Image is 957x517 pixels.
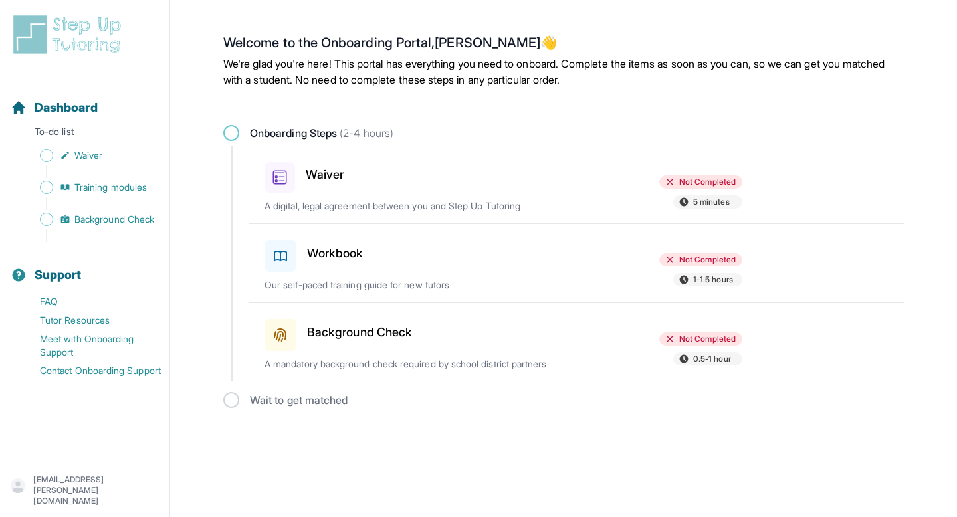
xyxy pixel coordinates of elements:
span: Background Check [74,213,154,226]
a: WorkbookNot Completed1-1.5 hoursOur self-paced training guide for new tutors [249,224,904,302]
h2: Welcome to the Onboarding Portal, [PERSON_NAME] 👋 [223,35,904,56]
a: Background Check [11,210,169,229]
a: FAQ [11,292,169,311]
a: Tutor Resources [11,311,169,330]
p: [EMAIL_ADDRESS][PERSON_NAME][DOMAIN_NAME] [33,474,159,506]
a: Meet with Onboarding Support [11,330,169,362]
button: [EMAIL_ADDRESS][PERSON_NAME][DOMAIN_NAME] [11,474,159,506]
span: Support [35,266,82,284]
p: Our self-paced training guide for new tutors [265,278,576,292]
p: A digital, legal agreement between you and Step Up Tutoring [265,199,576,213]
span: Onboarding Steps [250,125,393,141]
img: logo [11,13,129,56]
a: WaiverNot Completed5 minutesA digital, legal agreement between you and Step Up Tutoring [249,146,904,223]
span: Not Completed [679,255,736,265]
h3: Waiver [306,165,344,184]
a: Background CheckNot Completed0.5-1 hourA mandatory background check required by school district p... [249,303,904,381]
h3: Background Check [307,323,412,342]
span: Not Completed [679,177,736,187]
span: 5 minutes [693,197,730,207]
span: 1-1.5 hours [693,274,733,285]
span: Training modules [74,181,147,194]
p: A mandatory background check required by school district partners [265,358,576,371]
button: Dashboard [5,77,164,122]
a: Training modules [11,178,169,197]
a: Waiver [11,146,169,165]
span: 0.5-1 hour [693,354,731,364]
span: Dashboard [35,98,98,117]
span: Not Completed [679,334,736,344]
span: Waiver [74,149,102,162]
a: Dashboard [11,98,98,117]
h3: Workbook [307,244,364,262]
a: Contact Onboarding Support [11,362,169,380]
p: We're glad you're here! This portal has everything you need to onboard. Complete the items as soo... [223,56,904,88]
p: To-do list [5,125,164,144]
span: (2-4 hours) [337,126,393,140]
button: Support [5,245,164,290]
